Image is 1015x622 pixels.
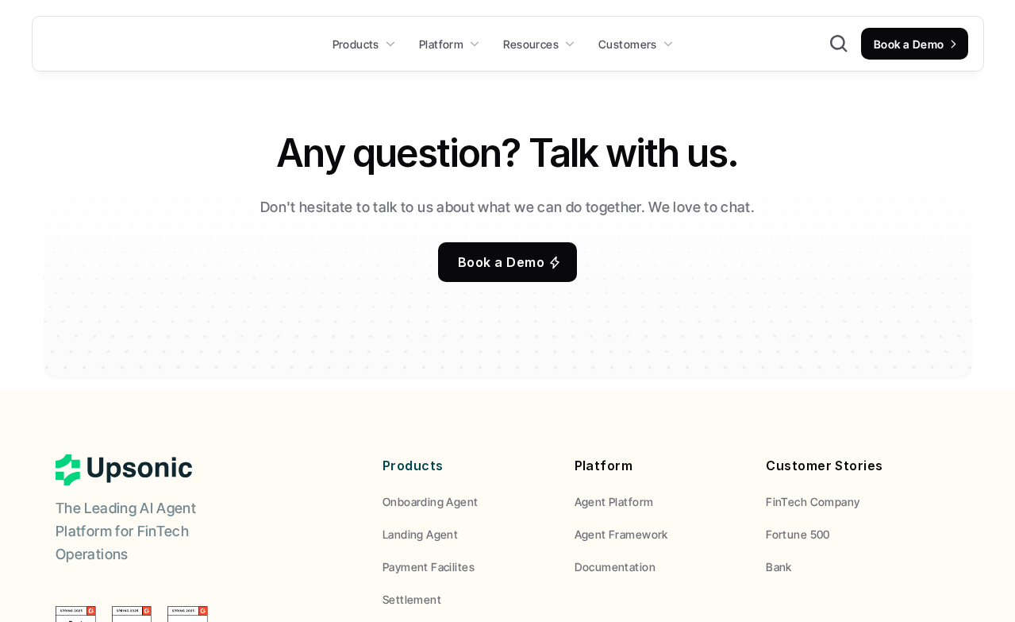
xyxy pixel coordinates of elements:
p: Bank [766,558,792,575]
p: Agent Framework [575,526,668,543]
a: Onboarding Agent [383,493,551,510]
a: Documentation [575,558,743,575]
p: FinTech Company [766,493,859,510]
p: Resources [503,36,559,52]
p: Products [383,454,551,477]
button: Search Icon [829,33,849,54]
p: Products [333,36,379,52]
p: Documentation [575,558,656,575]
a: Landing Agent [383,526,551,543]
p: Agent Platform [575,493,654,510]
p: Book a Demo [458,251,544,274]
p: Settlement [383,591,441,608]
p: Payment Facilites [383,558,475,575]
a: Products [323,29,406,58]
a: Payment Facilites [383,558,551,575]
p: Onboarding Agent [383,493,479,510]
p: Landing Agent [383,526,458,543]
h2: Any question? Talk with us. [107,126,909,180]
p: Fortune 500 [766,526,830,543]
a: Book a Demo [438,242,577,282]
p: The Leading AI Agent Platform for FinTech Operations [56,497,254,566]
p: Customer Stories [766,454,934,477]
p: Platform [575,454,743,477]
p: Platform [419,36,463,52]
p: Don't hesitate to talk to us about what we can do together. We love to chat. [260,196,755,219]
p: Book a Demo [874,36,944,52]
a: Settlement [383,591,551,608]
a: Book a Demo [861,28,968,60]
p: Customers [598,36,657,52]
